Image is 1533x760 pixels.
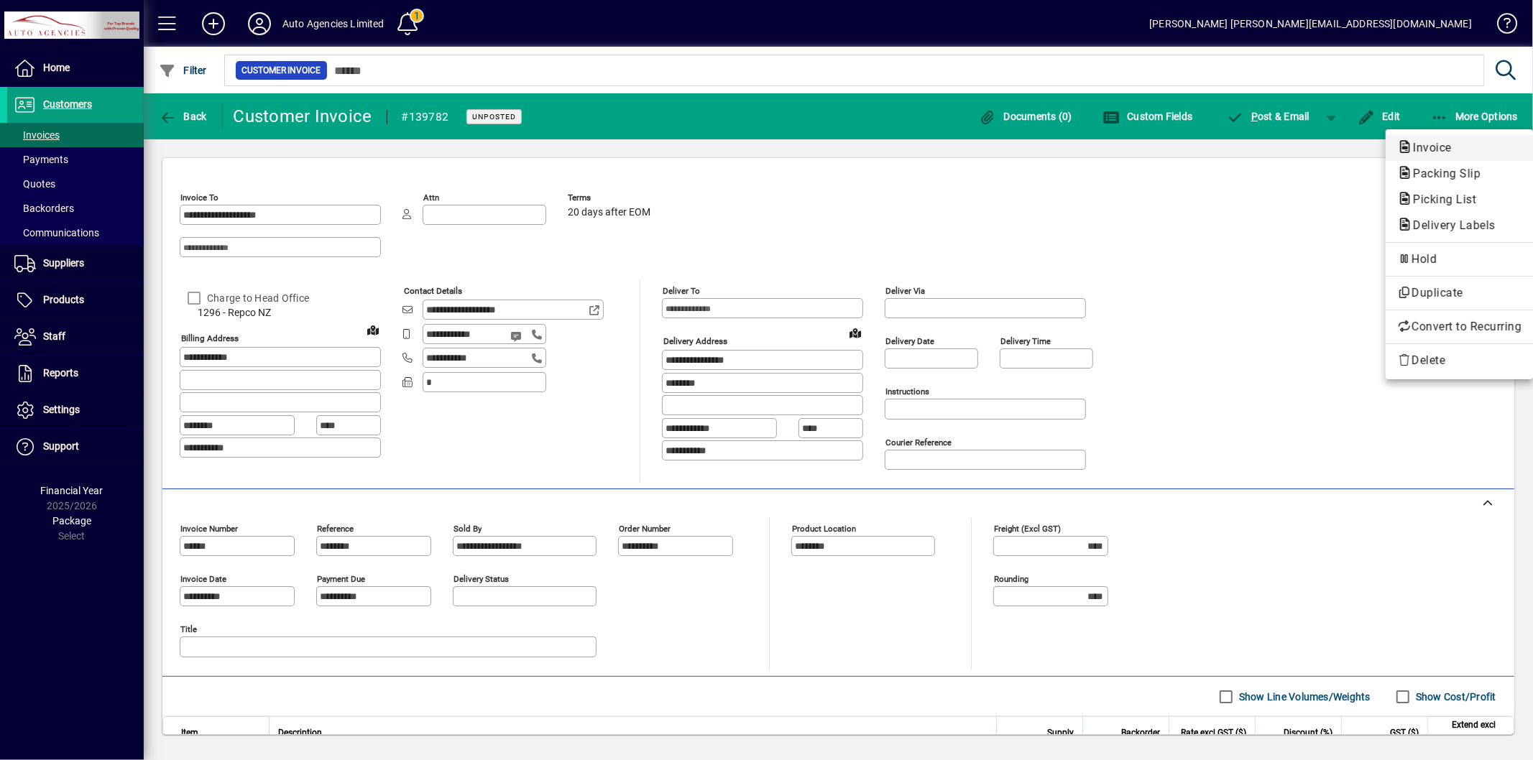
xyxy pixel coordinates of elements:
[1397,352,1522,369] span: Delete
[1397,193,1483,206] span: Picking List
[1397,251,1522,268] span: Hold
[1397,167,1488,180] span: Packing Slip
[1397,318,1522,335] span: Convert to Recurring
[1397,218,1503,232] span: Delivery Labels
[1397,284,1522,302] span: Duplicate
[1397,141,1459,154] span: Invoice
